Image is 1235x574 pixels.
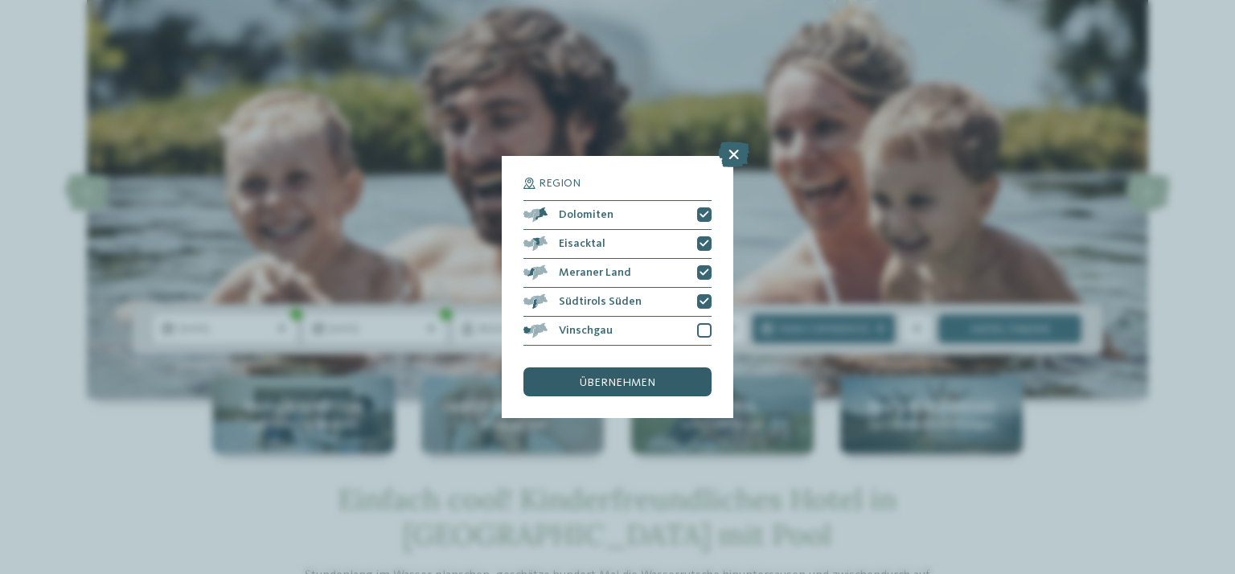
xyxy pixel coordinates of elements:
[559,325,613,336] span: Vinschgau
[559,267,631,278] span: Meraner Land
[559,209,613,220] span: Dolomiten
[539,178,581,189] span: Region
[559,238,605,249] span: Eisacktal
[580,377,655,388] span: übernehmen
[559,296,642,307] span: Südtirols Süden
